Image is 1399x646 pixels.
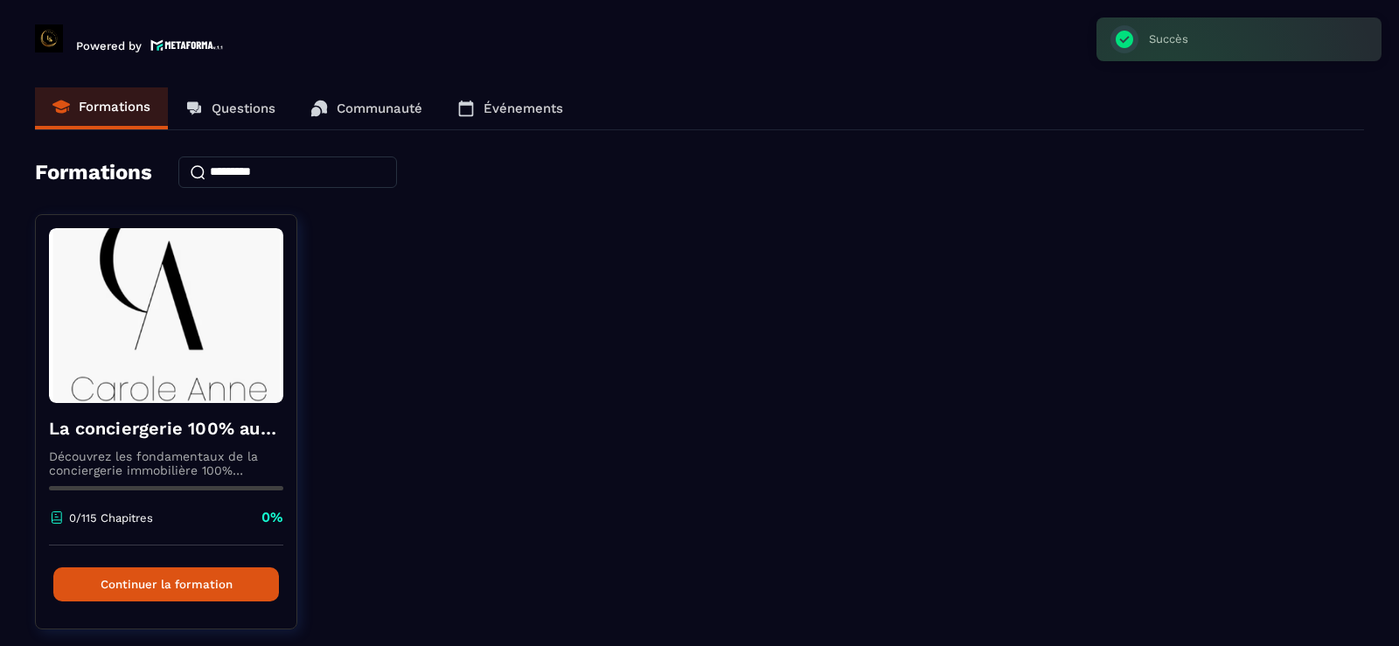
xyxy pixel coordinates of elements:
[53,567,279,601] button: Continuer la formation
[337,101,422,116] p: Communauté
[49,416,283,441] h4: La conciergerie 100% automatisée
[35,24,63,52] img: logo-branding
[35,87,168,129] a: Formations
[79,99,150,115] p: Formations
[261,508,283,527] p: 0%
[168,87,293,129] a: Questions
[484,101,563,116] p: Événements
[35,160,152,184] h4: Formations
[440,87,581,129] a: Événements
[49,228,283,403] img: formation-background
[293,87,440,129] a: Communauté
[150,38,224,52] img: logo
[49,449,283,477] p: Découvrez les fondamentaux de la conciergerie immobilière 100% automatisée. Cette formation est c...
[212,101,275,116] p: Questions
[76,39,142,52] p: Powered by
[69,511,153,524] p: 0/115 Chapitres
